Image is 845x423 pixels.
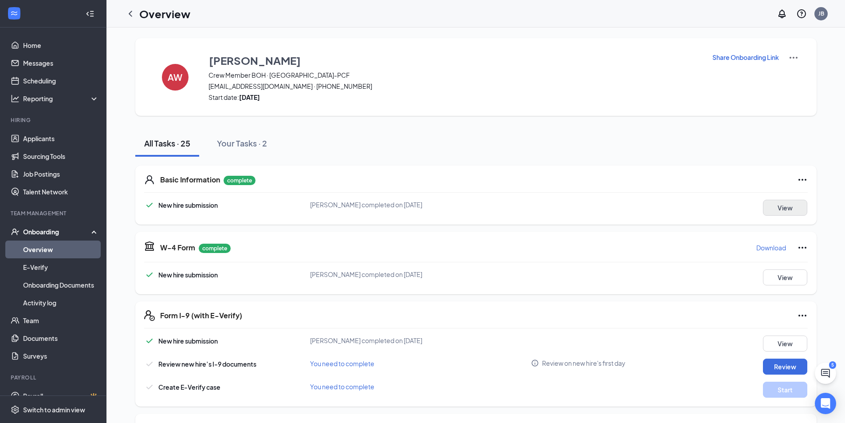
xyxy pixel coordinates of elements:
div: Switch to admin view [23,405,85,414]
h4: AW [168,74,182,80]
a: Team [23,312,99,329]
svg: User [144,174,155,185]
span: [PERSON_NAME] completed on [DATE] [310,270,422,278]
a: Overview [23,241,99,258]
svg: Checkmark [144,200,155,210]
svg: ChevronLeft [125,8,136,19]
a: Home [23,36,99,54]
span: Crew Member BOH · [GEOGRAPHIC_DATA]-PCF [208,71,701,79]
svg: FormI9EVerifyIcon [144,310,155,321]
svg: Notifications [777,8,787,19]
button: Download [756,241,786,255]
p: complete [224,176,255,185]
div: Hiring [11,116,97,124]
span: Review on new hire's first day [542,359,625,368]
div: 5 [829,361,836,369]
span: New hire submission [158,201,218,209]
div: Your Tasks · 2 [217,138,267,149]
span: Review new hire’s I-9 documents [158,360,256,368]
svg: TaxGovernmentIcon [144,241,155,251]
a: PayrollCrown [23,387,99,405]
div: Team Management [11,210,97,217]
svg: ChatActive [820,368,831,379]
button: View [763,269,807,285]
svg: QuestionInfo [796,8,807,19]
h5: Basic Information [160,175,220,185]
span: [PERSON_NAME] completed on [DATE] [310,336,422,344]
svg: Info [531,359,539,367]
div: Reporting [23,94,99,103]
button: Review [763,359,807,375]
p: complete [199,244,231,253]
a: Onboarding Documents [23,276,99,294]
span: Start date: [208,93,701,102]
a: Documents [23,329,99,347]
svg: Ellipses [797,242,808,253]
a: Scheduling [23,72,99,90]
h3: [PERSON_NAME] [209,53,301,68]
span: [PERSON_NAME] completed on [DATE] [310,201,422,209]
svg: WorkstreamLogo [10,9,19,18]
h5: Form I-9 (with E-Verify) [160,311,242,320]
a: Activity log [23,294,99,312]
a: Job Postings [23,165,99,183]
svg: Collapse [86,9,94,18]
button: Share Onboarding Link [712,52,779,62]
button: ChatActive [815,363,836,384]
span: New hire submission [158,337,218,345]
svg: Checkmark [144,359,155,369]
p: Share Onboarding Link [712,53,779,62]
div: All Tasks · 25 [144,138,190,149]
div: Open Intercom Messenger [815,393,836,414]
span: [EMAIL_ADDRESS][DOMAIN_NAME] · [PHONE_NUMBER] [208,82,701,91]
div: Onboarding [23,227,91,236]
span: You need to complete [310,383,374,391]
button: AW [153,52,197,102]
div: JB [818,10,824,17]
img: More Actions [788,52,799,63]
a: E-Verify [23,258,99,276]
svg: Checkmark [144,269,155,280]
svg: Analysis [11,94,20,103]
div: Payroll [11,374,97,381]
button: Start [763,382,807,398]
span: Create E-Verify case [158,383,220,391]
span: You need to complete [310,360,374,368]
a: Surveys [23,347,99,365]
svg: UserCheck [11,227,20,236]
svg: Checkmark [144,336,155,346]
h5: W-4 Form [160,243,195,253]
svg: Ellipses [797,174,808,185]
a: Talent Network [23,183,99,201]
a: Applicants [23,130,99,147]
strong: [DATE] [239,93,260,101]
svg: Ellipses [797,310,808,321]
svg: Settings [11,405,20,414]
span: New hire submission [158,271,218,279]
button: View [763,200,807,216]
button: [PERSON_NAME] [208,52,701,68]
svg: Checkmark [144,382,155,392]
h1: Overview [139,6,190,21]
a: Sourcing Tools [23,147,99,165]
p: Download [756,243,786,252]
button: View [763,336,807,352]
a: Messages [23,54,99,72]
